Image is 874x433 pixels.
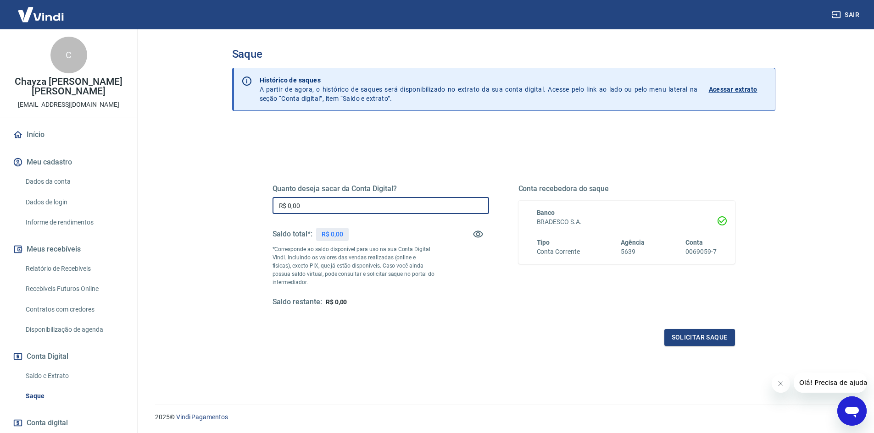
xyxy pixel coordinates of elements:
img: Vindi [11,0,71,28]
a: Contratos com credores [22,300,126,319]
a: Disponibilização de agenda [22,320,126,339]
h5: Quanto deseja sacar da Conta Digital? [273,184,489,193]
a: Conta digital [11,413,126,433]
button: Meu cadastro [11,152,126,172]
a: Dados da conta [22,172,126,191]
a: Relatório de Recebíveis [22,259,126,278]
div: C [50,37,87,73]
span: Olá! Precisa de ajuda? [6,6,77,14]
h6: 0069059-7 [685,247,717,257]
h3: Saque [232,48,775,60]
iframe: Mensagem da empresa [794,373,867,393]
span: Agência [621,239,645,246]
button: Solicitar saque [664,329,735,346]
a: Informe de rendimentos [22,213,126,232]
h5: Saldo restante: [273,297,322,307]
a: Saque [22,387,126,406]
p: A partir de agora, o histórico de saques será disponibilizado no extrato da sua conta digital. Ac... [260,76,698,103]
p: R$ 0,00 [322,230,343,239]
a: Dados de login [22,193,126,212]
iframe: Fechar mensagem [772,374,790,393]
p: Chayza [PERSON_NAME] [PERSON_NAME] [7,77,130,96]
a: Recebíveis Futuros Online [22,280,126,298]
span: Tipo [537,239,550,246]
span: Conta [685,239,703,246]
p: [EMAIL_ADDRESS][DOMAIN_NAME] [18,100,119,110]
a: Saldo e Extrato [22,367,126,385]
h6: Conta Corrente [537,247,580,257]
p: Acessar extrato [709,85,757,94]
iframe: Botão para abrir a janela de mensagens [837,396,867,426]
a: Acessar extrato [709,76,768,103]
span: Conta digital [27,417,68,429]
button: Meus recebíveis [11,239,126,259]
h6: 5639 [621,247,645,257]
h6: BRADESCO S.A. [537,217,717,227]
button: Sair [830,6,863,23]
span: Banco [537,209,555,216]
h5: Conta recebedora do saque [518,184,735,193]
p: *Corresponde ao saldo disponível para uso na sua Conta Digital Vindi. Incluindo os valores das ve... [273,245,435,286]
p: 2025 © [155,412,852,422]
span: R$ 0,00 [326,298,347,306]
a: Início [11,125,126,145]
a: Vindi Pagamentos [176,413,228,421]
h5: Saldo total*: [273,230,312,239]
p: Histórico de saques [260,76,698,85]
button: Conta Digital [11,346,126,367]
